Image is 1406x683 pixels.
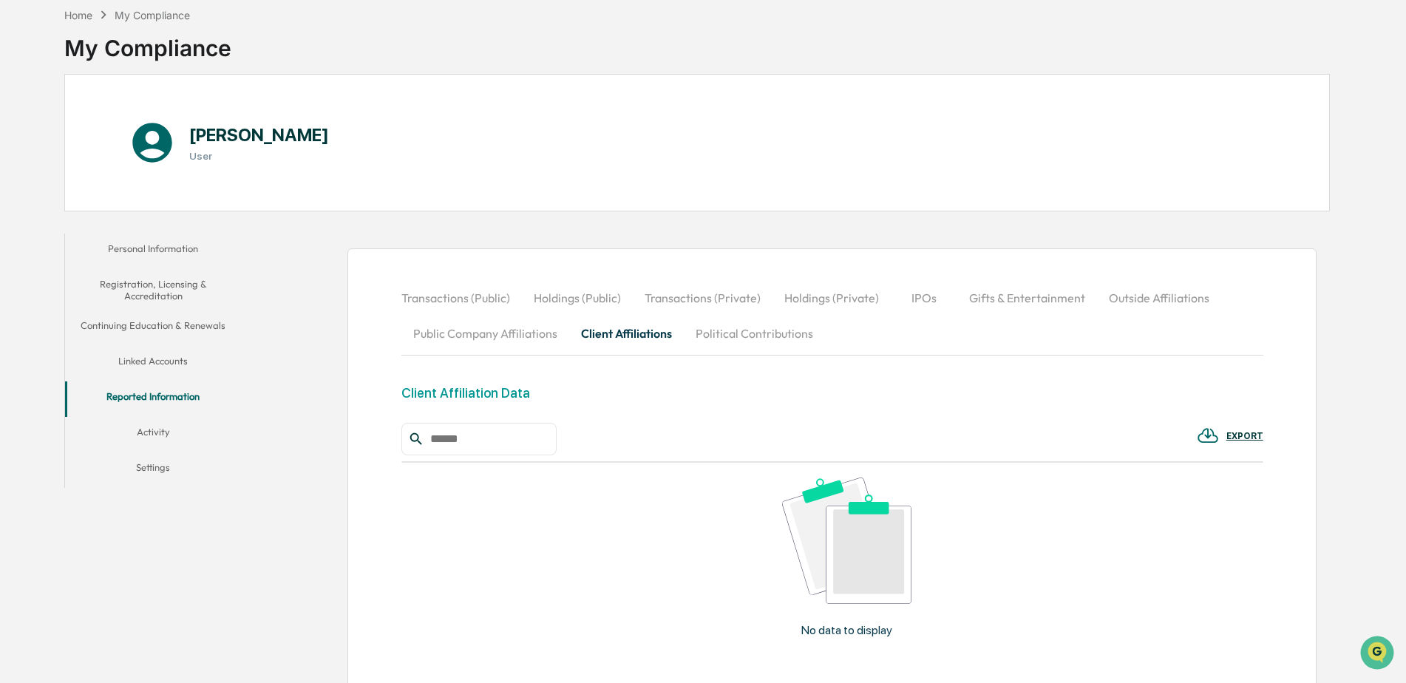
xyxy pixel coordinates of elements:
button: Continuing Education & Renewals [65,310,242,346]
iframe: Open customer support [1359,634,1399,674]
div: Client Affiliation Data [401,385,530,401]
div: secondary tabs example [401,280,1263,351]
button: Personal Information [65,234,242,269]
button: Gifts & Entertainment [957,280,1097,316]
button: Holdings (Public) [522,280,633,316]
p: How can we help? [15,31,269,55]
input: Clear [38,67,244,83]
button: Client Affiliations [569,316,684,351]
span: Attestations [122,186,183,201]
a: Powered byPylon [104,250,179,262]
button: Transactions (Private) [633,280,772,316]
button: Registration, Licensing & Accreditation [65,269,242,311]
div: We're available if you need us! [50,128,187,140]
div: My Compliance [64,23,231,61]
div: secondary tabs example [65,234,242,489]
h1: [PERSON_NAME] [189,124,329,146]
button: Public Company Affiliations [401,316,569,351]
p: No data to display [801,623,892,637]
button: IPOs [891,280,957,316]
div: Home [64,9,92,21]
span: Data Lookup [30,214,93,229]
a: 🔎Data Lookup [9,208,99,235]
button: Linked Accounts [65,346,242,381]
button: Reported Information [65,381,242,417]
a: 🖐️Preclearance [9,180,101,207]
img: 1746055101610-c473b297-6a78-478c-a979-82029cc54cd1 [15,113,41,140]
img: No data [782,478,911,604]
span: Preclearance [30,186,95,201]
button: Start new chat [251,118,269,135]
a: 🗄️Attestations [101,180,189,207]
div: 🔎 [15,216,27,228]
span: Pylon [147,251,179,262]
button: Outside Affiliations [1097,280,1221,316]
button: Holdings (Private) [772,280,891,316]
div: Start new chat [50,113,242,128]
h3: User [189,150,329,162]
button: Political Contributions [684,316,825,351]
div: 🗄️ [107,188,119,200]
div: 🖐️ [15,188,27,200]
button: Settings [65,452,242,488]
img: EXPORT [1197,424,1219,446]
button: Activity [65,417,242,452]
div: My Compliance [115,9,190,21]
button: Transactions (Public) [401,280,522,316]
div: EXPORT [1226,431,1263,441]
